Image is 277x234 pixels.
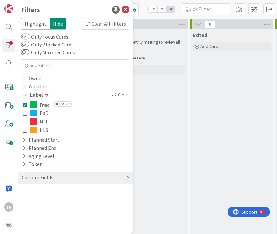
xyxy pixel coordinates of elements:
[4,221,13,230] img: avatar
[40,126,48,134] span: HLS
[193,32,207,38] span: Exited
[21,48,75,56] label: Only Mirrored Cards
[21,33,68,41] label: Only Focus Cards
[182,3,230,15] input: Quick Filter...
[54,101,72,107] span: Default
[23,117,128,126] button: MIT
[21,91,44,99] div: Label
[21,41,74,48] label: Only Blocked Cards
[115,56,185,61] li: Increase Level
[115,50,185,56] li: Exit
[157,6,166,12] span: 2x
[166,6,175,12] span: 3x
[23,109,128,117] button: BaD
[23,100,128,109] button: FracDefault
[111,91,129,99] div: Clear
[21,41,29,48] button: Only Blocked Cards
[21,160,43,168] div: Token
[40,117,48,126] span: MIT
[4,202,13,212] div: TR
[204,20,215,28] span: 0
[21,18,50,30] span: Highlight
[109,40,184,50] p: Met at our monthly meeting to review all interventions
[40,109,49,117] span: BaD
[21,83,48,91] div: Watcher
[21,59,129,71] input: Quick Filter...
[21,136,60,144] div: Planned Start
[21,74,44,83] div: Owner
[33,3,36,8] div: 9+
[40,100,50,109] span: Frac
[21,174,54,182] div: Custom Fields
[149,6,157,12] span: 1x
[4,4,13,13] img: Visit kanbanzone.com
[200,44,221,49] span: Add Card...
[21,49,29,56] button: Only Mirrored Cards
[50,18,66,30] span: Hide
[23,126,128,134] button: HLS
[81,18,129,30] div: Clear All Filters
[21,5,40,15] div: Filters
[14,1,30,9] span: Support
[21,152,55,160] div: Aging Level
[21,33,29,40] button: Only Focus Cards
[21,144,57,152] div: Planned End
